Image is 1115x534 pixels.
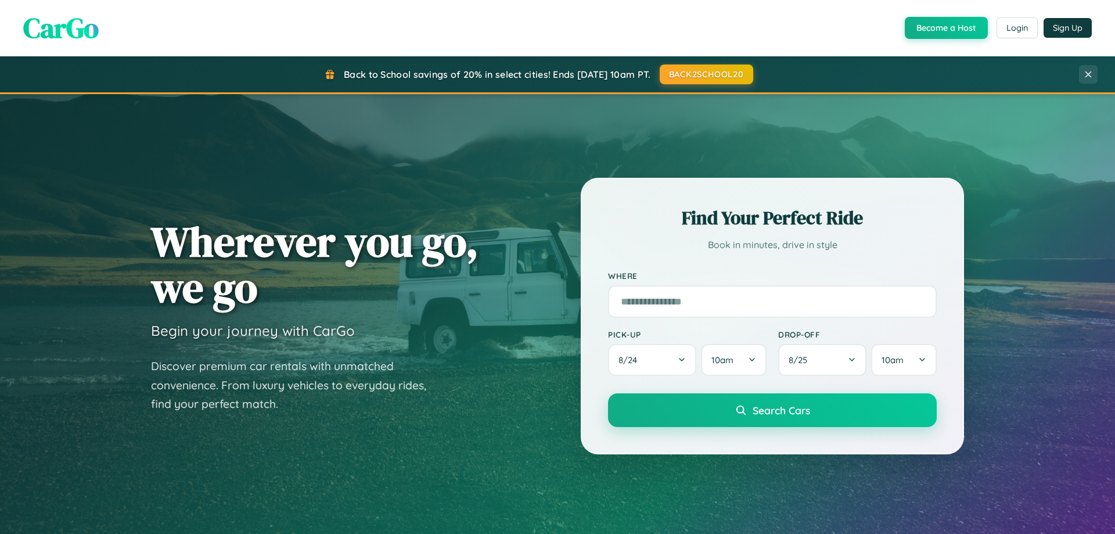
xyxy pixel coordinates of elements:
button: Sign Up [1044,18,1092,38]
span: Back to School savings of 20% in select cities! Ends [DATE] 10am PT. [344,69,650,80]
span: 8 / 24 [618,354,643,365]
button: 10am [701,344,767,376]
span: 8 / 25 [789,354,813,365]
h2: Find Your Perfect Ride [608,205,937,231]
label: Where [608,271,937,281]
button: 10am [871,344,937,376]
span: CarGo [23,9,99,47]
button: Search Cars [608,393,937,427]
label: Drop-off [778,329,937,339]
span: Search Cars [753,404,810,417]
label: Pick-up [608,329,767,339]
button: Become a Host [905,17,988,39]
p: Discover premium car rentals with unmatched convenience. From luxury vehicles to everyday rides, ... [151,357,441,414]
h1: Wherever you go, we go [151,218,479,310]
h3: Begin your journey with CarGo [151,322,355,339]
button: Login [997,17,1038,38]
span: 10am [882,354,904,365]
button: 8/25 [778,344,866,376]
button: BACK2SCHOOL20 [660,64,753,84]
button: 8/24 [608,344,696,376]
span: 10am [711,354,733,365]
p: Book in minutes, drive in style [608,236,937,253]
